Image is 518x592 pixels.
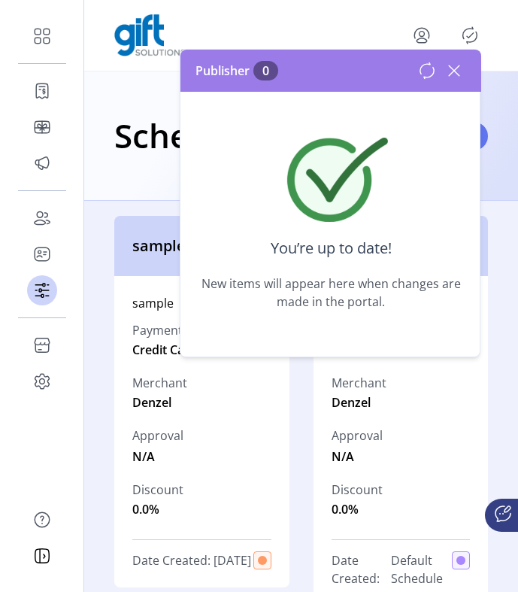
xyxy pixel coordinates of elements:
[132,341,271,359] span: Credit Card, Terms / ACH
[332,500,359,518] span: 0.0%
[132,551,251,569] span: Date Created: [DATE]
[114,14,186,56] img: logo
[332,374,386,392] label: Merchant
[195,62,278,80] span: Publisher
[132,294,271,312] div: sample
[132,500,159,518] span: 0.0%
[132,427,183,445] span: Approval
[132,235,247,257] span: sample name
[253,61,278,80] span: 0
[332,445,383,466] span: N/A
[458,23,482,47] button: Publisher Panel
[332,427,383,445] span: Approval
[189,275,472,311] span: New items will appear here when changes are made in the portal.
[132,321,271,339] label: Payment Types
[332,481,383,499] label: Discount
[392,17,458,53] button: menu
[132,445,183,466] span: N/A
[114,109,274,162] h1: Schedules
[271,222,392,275] span: You’re up to date!
[132,374,187,392] label: Merchant
[332,393,371,411] span: Denzel
[132,393,171,411] span: Denzel
[132,481,183,499] label: Discount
